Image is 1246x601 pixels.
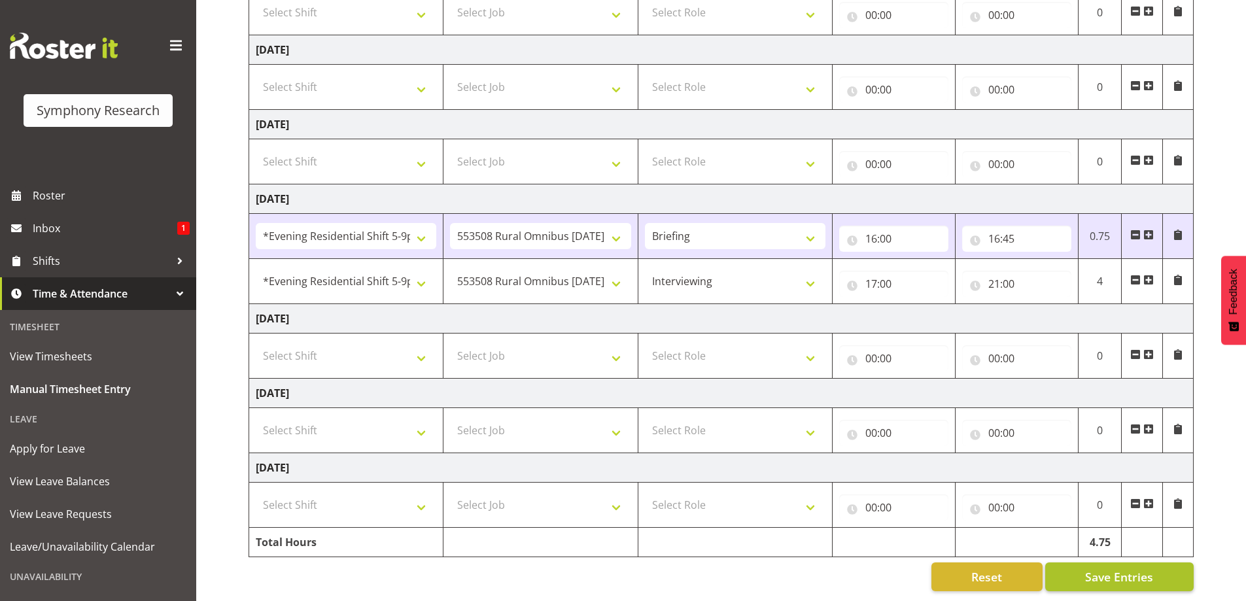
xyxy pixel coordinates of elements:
div: Unavailability [3,563,193,590]
input: Click to select... [839,226,948,252]
a: View Leave Requests [3,498,193,530]
button: Save Entries [1045,562,1194,591]
td: [DATE] [249,35,1194,65]
td: [DATE] [249,184,1194,214]
input: Click to select... [839,271,948,297]
span: Leave/Unavailability Calendar [10,537,186,557]
input: Click to select... [962,151,1071,177]
span: Time & Attendance [33,284,170,303]
input: Click to select... [962,494,1071,521]
input: Click to select... [962,345,1071,371]
a: Apply for Leave [3,432,193,465]
img: Rosterit website logo [10,33,118,59]
span: Reset [971,568,1002,585]
td: 0 [1078,139,1122,184]
input: Click to select... [839,2,948,28]
td: [DATE] [249,453,1194,483]
div: Timesheet [3,313,193,340]
span: Save Entries [1085,568,1153,585]
span: Inbox [33,218,177,238]
td: 4 [1078,259,1122,304]
span: Roster [33,186,190,205]
div: Leave [3,405,193,432]
input: Click to select... [839,420,948,446]
span: Manual Timesheet Entry [10,379,186,399]
span: Shifts [33,251,170,271]
input: Click to select... [962,271,1071,297]
div: Symphony Research [37,101,160,120]
td: 0.75 [1078,214,1122,259]
span: View Leave Balances [10,472,186,491]
input: Click to select... [839,77,948,103]
button: Reset [931,562,1043,591]
input: Click to select... [962,2,1071,28]
td: [DATE] [249,110,1194,139]
input: Click to select... [962,226,1071,252]
td: [DATE] [249,379,1194,408]
span: View Leave Requests [10,504,186,524]
span: View Timesheets [10,347,186,366]
span: 1 [177,222,190,235]
span: Feedback [1228,269,1239,315]
span: Apply for Leave [10,439,186,458]
button: Feedback - Show survey [1221,256,1246,345]
input: Click to select... [839,345,948,371]
td: 0 [1078,65,1122,110]
input: Click to select... [839,151,948,177]
a: View Timesheets [3,340,193,373]
a: View Leave Balances [3,465,193,498]
td: 0 [1078,408,1122,453]
td: 0 [1078,483,1122,528]
a: Manual Timesheet Entry [3,373,193,405]
input: Click to select... [962,420,1071,446]
a: Leave/Unavailability Calendar [3,530,193,563]
input: Click to select... [839,494,948,521]
input: Click to select... [962,77,1071,103]
td: 0 [1078,334,1122,379]
td: Total Hours [249,528,443,557]
td: [DATE] [249,304,1194,334]
td: 4.75 [1078,528,1122,557]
